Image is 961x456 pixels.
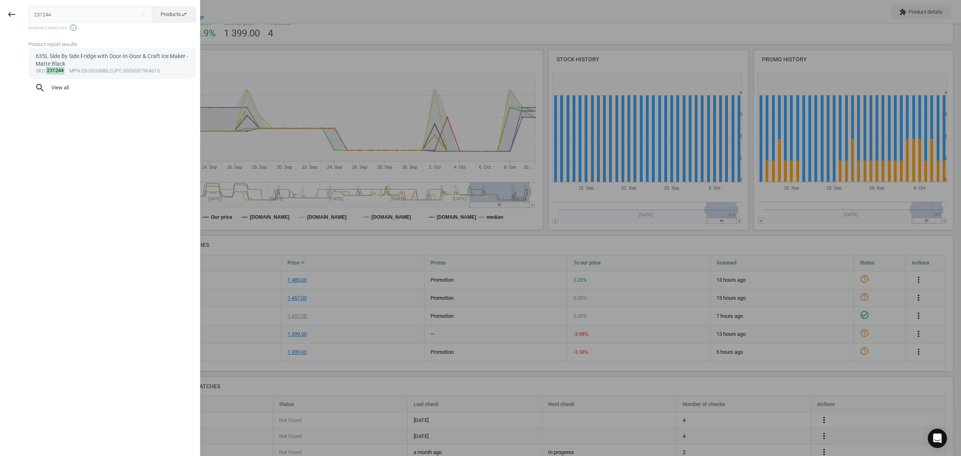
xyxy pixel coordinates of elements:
[7,10,16,19] i: keyboard_backspace
[46,67,65,75] mark: 231244
[28,41,200,48] div: Product report results
[161,11,187,18] span: Products
[28,6,153,22] input: Enter the SKU or product name
[28,24,196,32] span: Keyboard shortcuts
[28,79,196,97] button: searchView all
[69,68,80,74] span: mpn
[928,429,947,448] div: Open Intercom Messenger
[36,68,189,75] div: : :GS-D600MBLC :8806087964615
[137,11,149,18] button: Close
[152,6,196,22] button: Productsswap_horiz
[69,24,77,32] i: info_outline
[2,5,21,24] button: keyboard_backspace
[35,83,189,93] span: View all
[36,68,45,74] span: sku
[35,83,45,93] i: search
[113,68,122,74] span: upc
[36,52,189,68] div: 635L Side By Side Fridge with Door-In-Door & Craft Ice Maker - Matte Black
[181,11,187,18] i: swap_horiz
